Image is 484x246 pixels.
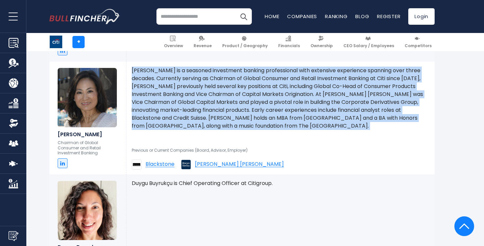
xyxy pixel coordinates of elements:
[219,33,271,51] a: Product / Geography
[265,13,279,20] a: Home
[72,36,85,48] a: +
[164,43,183,48] span: Overview
[355,13,369,20] a: Blog
[235,8,252,25] button: Search
[325,13,347,20] a: Ranking
[181,160,191,169] img: Morgan Stanley
[146,162,175,167] span: Blackstone
[340,33,397,51] a: CEO Salary / Employees
[191,33,215,51] a: Revenue
[275,33,303,51] a: Financials
[132,148,429,153] p: Previous or Current Companies (Board, Advisor, Employer)
[287,13,317,20] a: Companies
[132,67,429,130] p: [PERSON_NAME] is a seasoned investment banking professional with extensive experience spanning ov...
[58,181,117,240] img: Duygu Buyrukçu
[194,43,212,48] span: Revenue
[181,160,284,169] a: [PERSON_NAME] [PERSON_NAME]
[132,160,175,169] a: Blackstone
[132,179,429,187] p: Duygu Buyrukçu is Chief Operating Officer at Citigroup.
[50,36,62,48] img: C logo
[161,33,186,51] a: Overview
[49,9,120,24] a: Go to homepage
[405,43,432,48] span: Competitors
[222,43,268,48] span: Product / Geography
[58,140,118,156] p: Chairman of Global Consumer and Retail Investment Banking
[132,160,142,169] img: Blackstone
[278,43,300,48] span: Financials
[408,8,435,25] a: Login
[58,68,117,127] img: Elinor L. Hoover
[195,162,284,167] span: [PERSON_NAME] [PERSON_NAME]
[310,43,333,48] span: Ownership
[58,131,118,138] h6: [PERSON_NAME]
[49,9,120,24] img: bullfincher logo
[308,33,336,51] a: Ownership
[402,33,435,51] a: Competitors
[377,13,400,20] a: Register
[343,43,394,48] span: CEO Salary / Employees
[9,118,18,128] img: Ownership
